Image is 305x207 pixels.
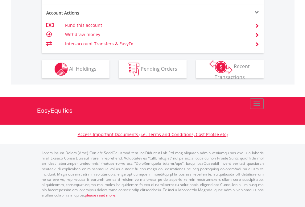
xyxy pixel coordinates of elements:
[85,193,116,198] a: please read more:
[141,65,177,72] span: Pending Orders
[69,65,97,72] span: All Holdings
[128,63,139,76] img: pending_instructions-wht.png
[37,97,268,125] a: EasyEquities
[42,60,109,78] button: All Holdings
[78,131,228,137] a: Access Important Documents (i.e. Terms and Conditions, Cost Profile etc)
[119,60,187,78] button: Pending Orders
[42,10,153,16] div: Account Actions
[55,63,68,76] img: holdings-wht.png
[65,39,247,48] td: Inter-account Transfers & EasyFx
[42,150,264,198] p: Lorem Ipsum Dolors (Ame) Con a/e SeddOeiusmod tem InciDiduntut Lab Etd mag aliquaen admin veniamq...
[65,30,247,39] td: Withdraw money
[65,21,247,30] td: Fund this account
[196,60,264,78] button: Recent Transactions
[209,60,233,74] img: transactions-zar-wht.png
